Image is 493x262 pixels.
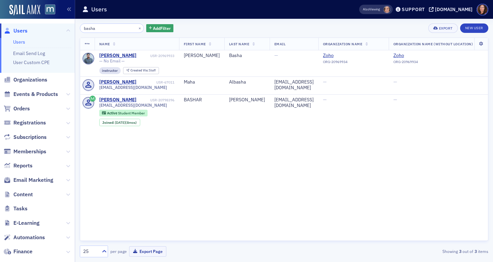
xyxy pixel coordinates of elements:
span: — [274,52,278,58]
div: [PERSON_NAME] [184,53,220,59]
span: — [323,97,327,103]
a: Zoho [393,53,454,59]
img: SailAMX [9,5,40,15]
span: [EMAIL_ADDRESS][DOMAIN_NAME] [99,85,167,90]
a: Email Send Log [13,50,45,56]
div: USR-20798396 [138,98,174,102]
a: Active Student Member [102,111,145,115]
div: [EMAIL_ADDRESS][DOMAIN_NAME] [274,97,314,109]
a: Subscriptions [4,134,47,141]
a: [PERSON_NAME] [99,79,136,85]
button: Export Page [129,246,166,257]
button: × [137,25,143,31]
span: Joined : [102,120,115,125]
div: ORG-20969934 [393,60,454,66]
span: E-Learning [13,219,40,227]
a: New User [460,23,488,33]
div: USR-20969933 [138,54,174,58]
span: First Name [184,42,206,46]
a: Users [4,27,28,35]
span: Users [13,27,28,35]
span: Email Marketing [13,176,53,184]
span: Finance [13,248,33,255]
span: Student Member [118,111,145,115]
a: Automations [4,234,45,241]
span: Reports [13,162,33,169]
span: Profile [477,4,488,15]
div: ORG-20969934 [323,60,384,66]
button: [DOMAIN_NAME] [429,7,475,12]
img: SailAMX [45,4,55,15]
label: per page [110,248,127,254]
div: Maha [184,79,220,85]
span: Orders [13,105,30,112]
span: — [393,97,397,103]
span: Organization Name [323,42,363,46]
span: Organizations [13,76,47,84]
div: [EMAIL_ADDRESS][DOMAIN_NAME] [274,79,314,91]
span: Email [274,42,286,46]
input: Search… [80,23,144,33]
a: Organizations [4,76,47,84]
a: Registrations [4,119,46,126]
span: Name [99,42,110,46]
a: User Custom CPE [13,59,50,65]
a: Orders [4,105,30,112]
div: Joined: 2025-01-01 00:00:00 [99,119,140,126]
span: Registrations [13,119,46,126]
span: Automations [13,234,45,241]
div: Also [363,7,369,11]
a: Email Marketing [4,176,53,184]
span: Last Name [229,42,250,46]
span: — [323,79,327,85]
a: View Homepage [40,4,55,16]
strong: 3 [458,248,462,254]
div: Active: Active: Student Member [99,110,148,116]
a: Finance [4,248,33,255]
div: Export [439,27,453,30]
span: Content [13,191,33,198]
span: — No Email — [99,58,125,63]
a: E-Learning [4,219,40,227]
div: (8mos) [115,120,137,125]
div: USR-67011 [138,80,174,85]
span: Subscriptions [13,134,47,141]
span: Katie Foo [383,6,390,13]
a: [PERSON_NAME] [99,97,136,103]
span: Viewing [363,7,380,12]
span: — [393,79,397,85]
span: [DATE] [115,120,125,125]
span: Events & Products [13,91,58,98]
div: Staff [130,69,156,72]
button: Export [428,23,457,33]
a: Content [4,191,33,198]
div: Basha [229,53,265,59]
span: Add Filter [153,25,171,31]
span: Tasks [13,205,28,212]
span: [EMAIL_ADDRESS][DOMAIN_NAME] [99,103,167,108]
span: Memberships [13,148,46,155]
div: 25 [83,248,98,255]
a: Reports [4,162,33,169]
a: Users [13,39,25,45]
div: instructor [99,67,121,74]
a: Tasks [4,205,28,212]
div: Created Via: Staff [123,67,159,74]
h1: Users [91,5,107,13]
a: Memberships [4,148,46,155]
a: [PERSON_NAME] [99,53,136,59]
strong: 3 [473,248,478,254]
a: Events & Products [4,91,58,98]
span: Organization Name (Without Location) [393,42,473,46]
span: Active [107,111,118,115]
div: [PERSON_NAME] [229,97,265,103]
a: Zoho [323,53,384,59]
button: AddFilter [146,24,174,33]
div: Showing out of items [357,248,488,254]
